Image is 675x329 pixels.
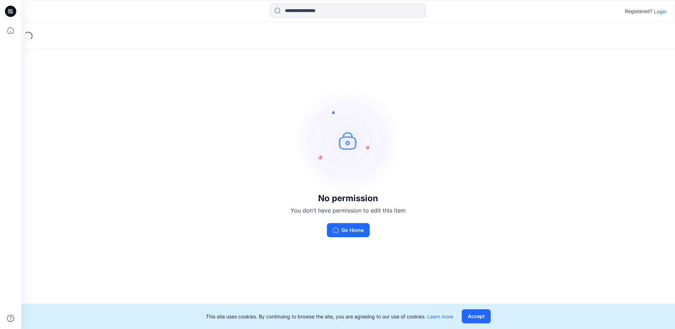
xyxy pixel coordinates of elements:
a: Learn more [427,313,453,319]
button: Accept [462,309,491,323]
button: Go Home [327,223,370,237]
p: This site uses cookies. By continuing to browse the site, you are agreeing to our use of cookies. [206,313,453,320]
p: You don't have permission to edit this item [291,206,406,215]
img: no-perm.svg [295,88,401,193]
p: Registered? [625,7,652,16]
p: Login [654,8,667,15]
h3: No permission [291,193,406,203]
